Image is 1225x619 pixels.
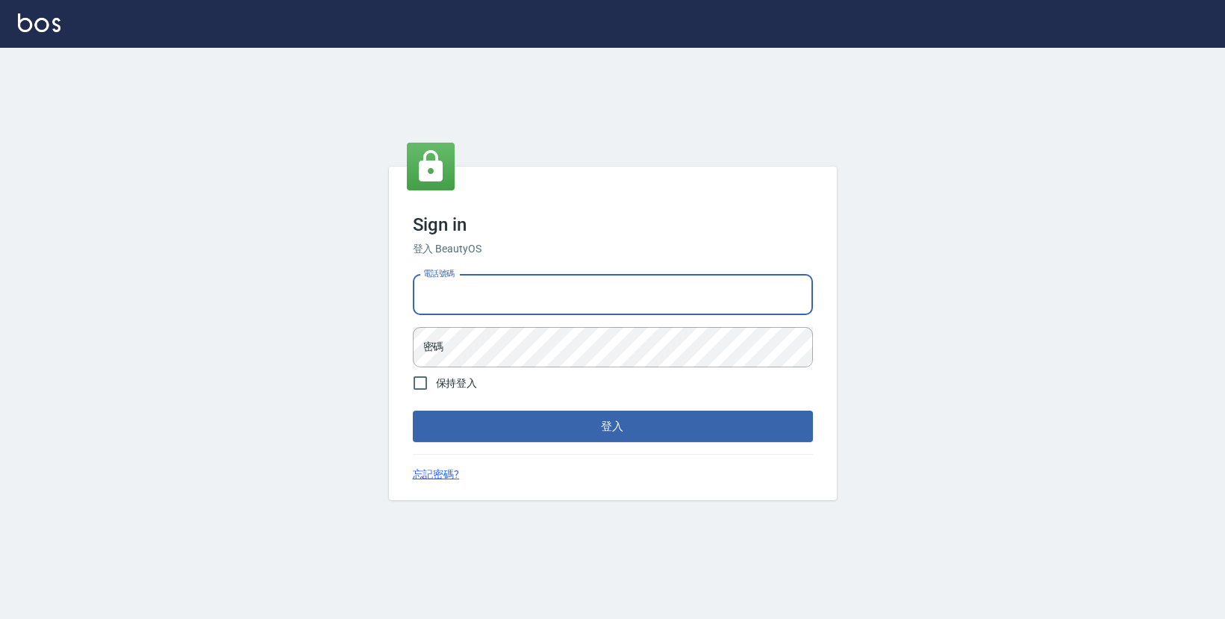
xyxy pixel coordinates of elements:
a: 忘記密碼? [413,467,460,482]
span: 保持登入 [436,376,478,391]
h3: Sign in [413,214,813,235]
h6: 登入 BeautyOS [413,241,813,257]
img: Logo [18,13,60,32]
button: 登入 [413,411,813,442]
label: 電話號碼 [423,268,455,279]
